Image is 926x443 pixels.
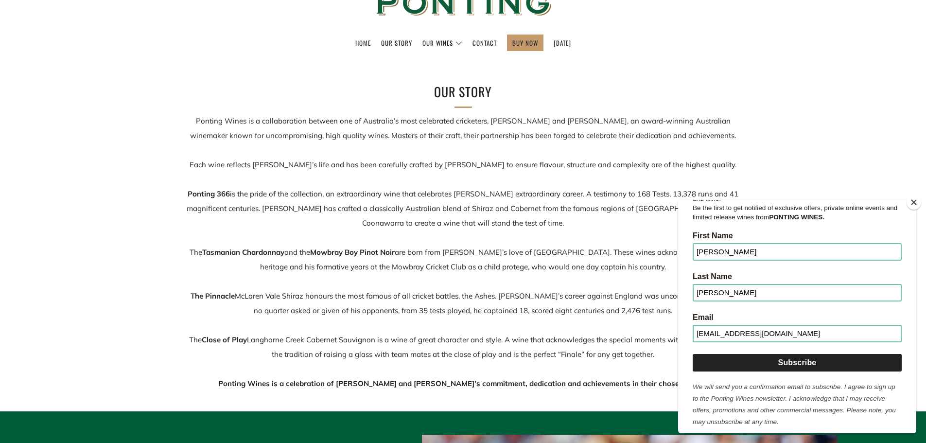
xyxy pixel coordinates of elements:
label: Last Name [15,303,224,315]
label: First Name [15,262,224,274]
p: Hear [PERSON_NAME]'s commentary on the world of cricket, sport and wine. [15,215,224,234]
h2: Our Story [303,82,624,102]
a: Click here to update your profile [87,31,197,42]
input: Subscribe [15,385,224,402]
a: Contact [472,35,497,51]
button: Close [907,195,921,210]
strong: Ponting Wines is a celebration of [PERSON_NAME] and [PERSON_NAME]'s commitment, dedication and ac... [218,379,708,388]
p: Be the first to get notified of exclusive offers, private online events and limited release wines... [15,234,224,252]
label: Email [15,344,224,355]
strong: The Pinnacle [191,291,235,301]
a: BUY NOW [512,35,538,51]
div: [EMAIL_ADDRESS][DOMAIN_NAME] is already subscribed to list Ponting Wines. [7,7,231,54]
a: Home [355,35,371,51]
strong: Close of Play [202,335,247,344]
strong: Mowbray Boy Pinot Noir [310,248,395,257]
a: Our Wines [422,35,462,51]
strong: PONTING WINES [111,198,165,205]
p: Ponting Wines is a collaboration between one of Australia’s most celebrated cricketers, [PERSON_N... [186,114,740,391]
p: Join [PERSON_NAME]'s team at and as a welcome, get [15,197,224,215]
strong: Tasmanian Chardonnay [202,248,284,257]
a: Our Story [381,35,412,51]
a: [DATE] [554,35,571,51]
strong: PONTING WINES. [91,244,146,251]
strong: Ponting 366 [188,189,230,198]
strong: $25 off your first order. [24,207,96,214]
strong: JOIN THE FIRST XI [75,179,163,190]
